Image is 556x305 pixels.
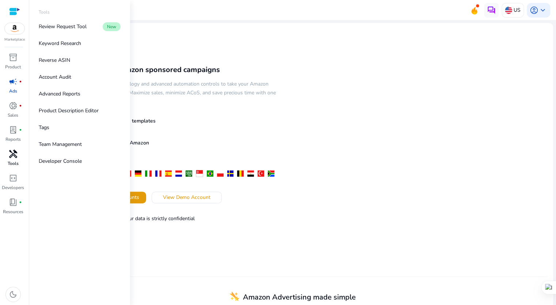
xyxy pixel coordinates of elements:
[19,201,22,204] span: fiber_manual_record
[53,214,278,223] p: Our Privacy Policy ensures your data is strictly confidential
[9,290,18,299] span: dark_mode
[39,157,82,165] p: Developer Console
[39,73,71,81] p: Account Audit
[5,23,24,34] img: amazon.svg
[8,160,19,167] p: Tools
[9,53,18,62] span: inventory_2
[9,77,18,86] span: campaign
[3,208,23,215] p: Resources
[538,6,547,15] span: keyboard_arrow_down
[39,56,70,64] p: Reverse ASIN
[19,80,22,83] span: fiber_manual_record
[53,230,278,238] p: Approved by
[9,125,18,134] span: lab_profile
[4,37,25,42] p: Marketplace
[19,104,22,107] span: fiber_manual_record
[163,193,210,201] span: View Demo Account
[2,184,24,191] p: Developers
[39,23,87,30] p: Review Request Tool
[514,4,521,16] p: US
[39,124,49,131] p: Tags
[19,128,22,131] span: fiber_manual_record
[9,198,18,207] span: book_4
[39,140,82,148] p: Team Management
[103,22,121,31] span: New
[5,136,21,143] p: Reports
[243,292,356,302] span: Amazon Advertising made simple
[530,6,538,15] span: account_circle
[9,150,18,158] span: handyman
[39,107,99,114] p: Product Description Editor
[39,39,81,47] p: Keyword Research
[53,156,278,167] h4: We support all Amazon geographies:
[9,174,18,182] span: code_blocks
[8,112,18,118] p: Sales
[152,192,222,203] button: View Demo Account
[39,9,50,15] p: Tools
[53,80,278,106] h5: Leverage machine learning technology and advanced automation controls to take your Amazon PPC cam...
[505,7,512,14] img: us.svg
[39,90,80,98] p: Advanced Reports
[9,88,17,94] p: Ads
[53,65,278,74] h3: Supercharge your Amazon sponsored campaigns
[5,64,21,70] p: Product
[9,101,18,110] span: donut_small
